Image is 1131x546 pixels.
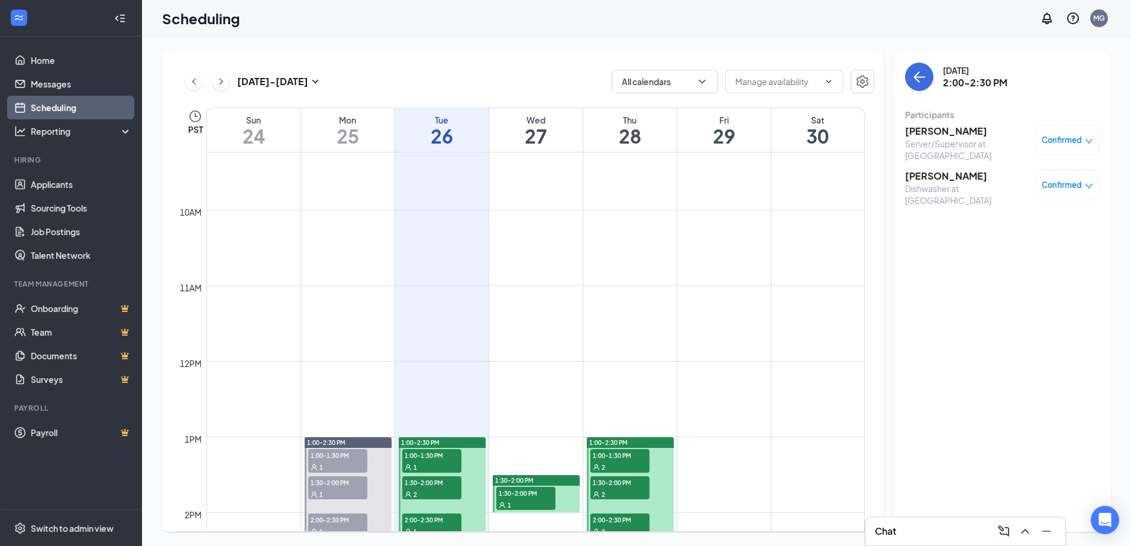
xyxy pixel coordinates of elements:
svg: ArrowLeft [912,70,926,84]
a: TeamCrown [31,320,132,344]
div: Server/Supervisor at [GEOGRAPHIC_DATA] [905,138,1029,161]
svg: ChevronLeft [188,74,200,89]
span: 1:30-2:00 PM [495,476,534,485]
span: 1:00-1:30 PM [590,449,649,461]
button: All calendarsChevronDown [612,70,718,93]
span: 2 [602,528,605,536]
h1: 26 [395,126,489,146]
span: 2 [602,463,605,472]
svg: ChevronUp [1018,524,1032,538]
div: Reporting [31,125,133,137]
svg: ChevronDown [824,77,833,86]
span: 1:30-2:00 PM [402,476,461,488]
span: down [1085,137,1093,145]
div: Team Management [14,279,130,289]
svg: WorkstreamLogo [13,12,25,24]
a: Applicants [31,173,132,196]
div: Dishwasher at [GEOGRAPHIC_DATA] [905,183,1029,206]
svg: Settings [14,522,26,534]
a: Talent Network [31,243,132,267]
div: Open Intercom Messenger [1091,506,1119,534]
div: 12pm [177,357,204,370]
a: August 28, 2025 [583,108,677,152]
div: Fri [677,114,771,126]
span: 1:00-2:30 PM [401,438,440,447]
h1: 24 [207,126,300,146]
h1: Scheduling [162,8,240,28]
a: DocumentsCrown [31,344,132,368]
div: Switch to admin view [31,522,114,534]
h1: 29 [677,126,771,146]
div: 11am [177,281,204,294]
a: August 26, 2025 [395,108,489,152]
div: Sun [207,114,300,126]
div: Participants [905,109,1099,121]
span: PST [188,123,203,135]
svg: Analysis [14,125,26,137]
button: ComposeMessage [994,522,1013,541]
a: Messages [31,72,132,96]
span: 1 [413,463,417,472]
span: down [1085,182,1093,190]
a: SurveysCrown [31,368,132,391]
span: 1 [319,490,323,499]
a: OnboardingCrown [31,297,132,320]
span: 1 [319,463,323,472]
a: August 30, 2025 [771,108,865,152]
svg: Minimize [1039,524,1054,538]
a: Job Postings [31,220,132,243]
span: 1:00-1:30 PM [402,449,461,461]
svg: Collapse [114,12,126,24]
button: Settings [851,70,874,93]
a: August 25, 2025 [301,108,395,152]
span: 1 [413,528,417,536]
h3: [PERSON_NAME] [905,125,1029,138]
svg: User [405,528,412,535]
svg: User [499,502,506,509]
div: [DATE] [943,64,1007,76]
svg: User [311,464,318,471]
div: Payroll [14,403,130,413]
svg: User [593,528,600,535]
a: August 27, 2025 [489,108,583,152]
h3: Chat [875,525,896,538]
svg: User [311,528,318,535]
button: ChevronRight [212,73,230,90]
div: Mon [301,114,395,126]
a: Scheduling [31,96,132,119]
svg: User [405,491,412,498]
span: 1 [508,501,511,509]
a: August 24, 2025 [207,108,300,152]
div: 1pm [182,433,204,446]
a: Home [31,48,132,72]
svg: User [593,491,600,498]
h3: 2:00-2:30 PM [943,76,1007,89]
svg: Settings [855,74,870,89]
button: ChevronLeft [185,73,203,90]
span: 2 [602,490,605,499]
span: 2:00-2:30 PM [308,513,367,525]
h1: 27 [489,126,583,146]
div: 2pm [182,508,204,521]
a: PayrollCrown [31,421,132,444]
svg: ChevronRight [215,74,227,89]
button: ChevronUp [1016,522,1035,541]
svg: SmallChevronDown [308,74,322,89]
button: back-button [905,63,933,91]
div: 10am [177,206,204,219]
span: 1 [319,528,323,536]
h3: [PERSON_NAME] [905,170,1029,183]
svg: ChevronDown [696,76,708,87]
h3: [DATE] - [DATE] [237,75,308,88]
span: 2:00-2:30 PM [590,513,649,525]
h1: 25 [301,126,395,146]
button: Minimize [1037,522,1056,541]
span: 1:00-2:30 PM [307,438,345,447]
span: 2 [413,490,417,499]
div: Thu [583,114,677,126]
a: Sourcing Tools [31,196,132,220]
div: Tue [395,114,489,126]
svg: User [405,464,412,471]
div: Sat [771,114,865,126]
